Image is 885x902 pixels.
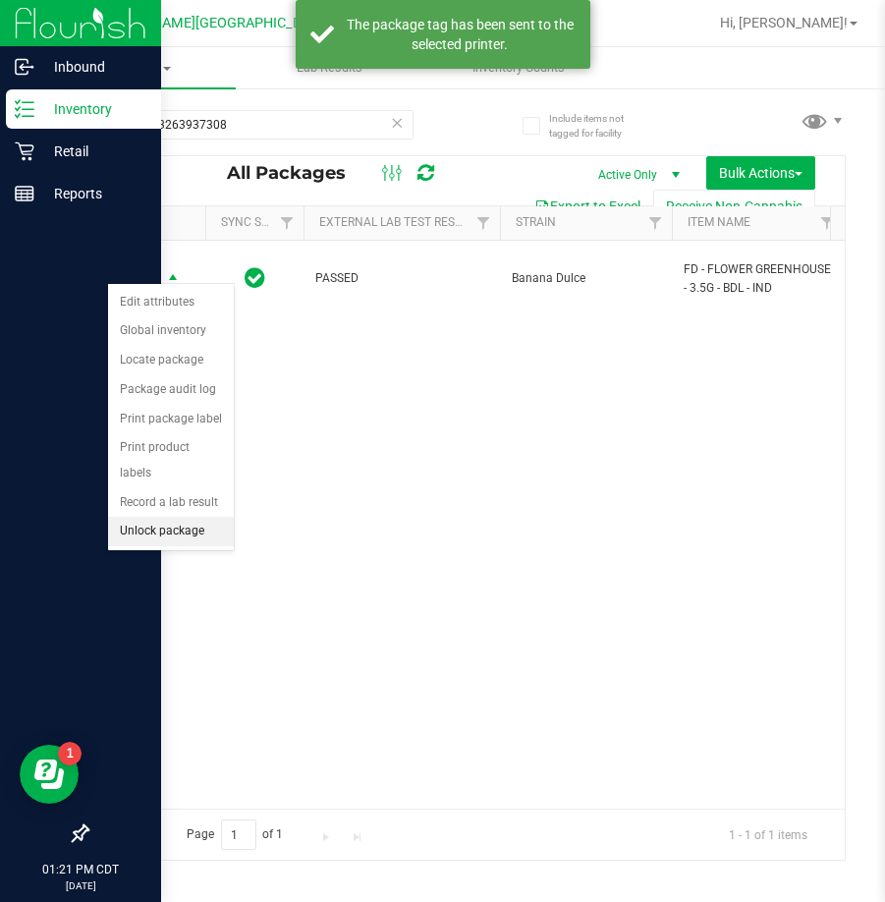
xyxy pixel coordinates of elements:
span: Lab Results [270,59,389,77]
li: Locate package [108,346,234,375]
span: select [161,265,186,293]
span: Ft [PERSON_NAME][GEOGRAPHIC_DATA] [71,15,330,31]
li: Record a lab result [108,488,234,518]
a: Filter [271,206,304,240]
p: Reports [34,182,152,205]
span: FD - FLOWER GREENHOUSE - 3.5G - BDL - IND [684,260,832,298]
p: 01:21 PM CDT [9,861,152,878]
button: Export to Excel [522,190,653,223]
p: [DATE] [9,878,152,893]
li: Global inventory [108,316,234,346]
li: Print product labels [108,433,234,487]
span: Hi, [PERSON_NAME]! [720,15,848,30]
span: Bulk Actions [719,165,802,181]
iframe: Resource center [20,745,79,804]
inline-svg: Retail [15,141,34,161]
span: All Packages [227,162,365,184]
a: Filter [811,206,844,240]
div: The package tag has been sent to the selected printer. [345,15,576,54]
p: Retail [34,140,152,163]
input: 1 [221,819,256,850]
p: Inventory [34,97,152,121]
button: Bulk Actions [706,156,815,190]
a: Lab Results [236,47,424,88]
li: Print package label [108,405,234,434]
span: Clear [390,110,404,136]
li: Edit attributes [108,288,234,317]
li: Package audit log [108,375,234,405]
span: 1 - 1 of 1 items [713,819,823,849]
span: Page of 1 [170,819,300,850]
inline-svg: Inventory [15,99,34,119]
li: Unlock package [108,517,234,546]
inline-svg: Reports [15,184,34,203]
button: Receive Non-Cannabis [653,190,815,223]
span: PASSED [315,269,488,288]
iframe: Resource center unread badge [58,742,82,765]
inline-svg: Inbound [15,57,34,77]
a: Filter [639,206,672,240]
a: Filter [468,206,500,240]
span: Banana Dulce [512,269,660,288]
p: Inbound [34,55,152,79]
span: In Sync [245,264,265,292]
a: Sync Status [221,215,297,229]
a: Strain [516,215,556,229]
a: External Lab Test Result [319,215,473,229]
span: Include items not tagged for facility [549,111,647,141]
a: Item Name [688,215,750,229]
input: Search Package ID, Item Name, SKU, Lot or Part Number... [86,110,414,140]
